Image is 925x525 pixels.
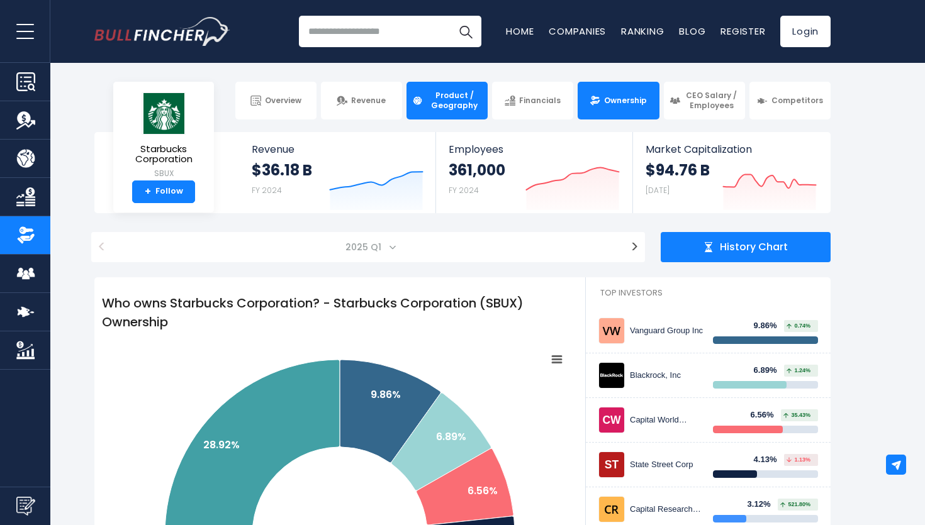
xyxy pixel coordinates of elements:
[771,96,823,106] span: Competitors
[751,410,782,421] div: 6.56%
[754,455,785,465] div: 4.13%
[787,323,810,329] span: 0.74%
[684,91,739,110] span: CEO Salary / Employees
[406,82,488,119] a: Product / Geography
[265,96,301,106] span: Overview
[468,484,498,498] text: 6.56%
[371,387,401,402] text: 9.86%
[586,277,831,309] h2: Top Investors
[427,91,482,110] span: Product / Geography
[16,226,35,245] img: Ownership
[630,504,704,515] div: Capital Research Global Investors
[252,160,312,180] strong: $36.18 B
[754,321,785,331] div: 9.86%
[630,460,704,470] div: State Street Corp
[646,143,817,155] span: Market Capitalization
[145,186,151,197] strong: +
[132,180,195,203] a: +Follow
[235,82,317,119] a: Overview
[720,241,788,254] span: History Chart
[604,96,647,106] span: Ownership
[519,96,561,106] span: Financials
[787,368,810,373] span: 1.24%
[94,17,230,46] a: Go to homepage
[449,185,479,196] small: FY 2024
[123,144,204,165] span: Starbucks Corporation
[633,132,829,213] a: Market Capitalization $94.76 B [DATE]
[340,238,389,256] span: 2025 Q1
[94,17,230,46] img: Bullfincher logo
[450,16,481,47] button: Search
[118,232,618,262] span: 2025 Q1
[787,457,810,463] span: 1.13%
[754,365,785,376] div: 6.89%
[239,132,436,213] a: Revenue $36.18 B FY 2024
[720,25,765,38] a: Register
[351,96,386,106] span: Revenue
[630,370,704,381] div: Blackrock, Inc
[203,438,240,452] text: 28.92%
[780,502,810,507] span: 521.80%
[252,185,282,196] small: FY 2024
[748,499,778,510] div: 3.12%
[630,415,704,426] div: Capital World Investors
[91,232,112,262] button: <
[492,82,573,119] a: Financials
[783,412,810,418] span: 35.43%
[449,160,505,180] strong: 361,000
[679,25,705,38] a: Blog
[704,242,714,252] img: history chart
[624,232,645,262] button: >
[123,92,205,180] a: Starbucks Corporation SBUX
[549,25,606,38] a: Companies
[449,143,619,155] span: Employees
[621,25,664,38] a: Ranking
[252,143,423,155] span: Revenue
[506,25,534,38] a: Home
[94,286,585,339] h1: Who owns Starbucks Corporation? - Starbucks Corporation (SBUX) Ownership
[630,326,704,336] div: Vanguard Group Inc
[780,16,831,47] a: Login
[749,82,831,119] a: Competitors
[123,168,204,179] small: SBUX
[578,82,659,119] a: Ownership
[646,160,710,180] strong: $94.76 B
[321,82,402,119] a: Revenue
[646,185,670,196] small: [DATE]
[664,82,745,119] a: CEO Salary / Employees
[436,132,632,213] a: Employees 361,000 FY 2024
[436,429,466,444] text: 6.89%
